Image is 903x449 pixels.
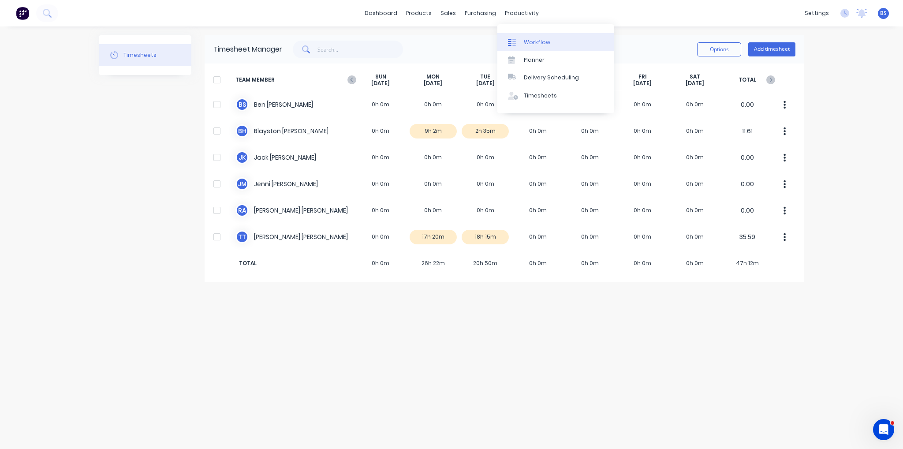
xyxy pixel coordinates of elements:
[686,80,704,87] span: [DATE]
[524,74,579,82] div: Delivery Scheduling
[697,42,741,56] button: Options
[633,80,652,87] span: [DATE]
[880,9,887,17] span: BS
[426,73,440,80] span: MON
[721,259,773,267] span: 47h 12m
[524,92,557,100] div: Timesheets
[524,38,550,46] div: Workflow
[497,33,614,51] a: Workflow
[354,259,407,267] span: 0h 0m
[424,80,442,87] span: [DATE]
[360,7,402,20] a: dashboard
[235,73,354,87] span: TEAM MEMBER
[213,44,282,55] div: Timesheet Manager
[497,51,614,69] a: Planner
[873,419,894,440] iframe: Intercom live chat
[480,73,490,80] span: TUE
[669,259,721,267] span: 0h 0m
[235,259,354,267] span: TOTAL
[748,42,795,56] button: Add timesheet
[99,44,191,66] button: Timesheets
[800,7,833,20] div: settings
[371,80,390,87] span: [DATE]
[123,51,157,59] div: Timesheets
[524,56,545,64] div: Planner
[476,80,495,87] span: [DATE]
[407,259,459,267] span: 26h 22m
[690,73,700,80] span: SAT
[638,73,647,80] span: FRI
[564,259,616,267] span: 0h 0m
[616,259,669,267] span: 0h 0m
[459,259,512,267] span: 20h 50m
[721,73,773,87] span: TOTAL
[460,7,500,20] div: purchasing
[500,7,543,20] div: productivity
[436,7,460,20] div: sales
[402,7,436,20] div: products
[497,87,614,105] a: Timesheets
[375,73,386,80] span: SUN
[497,69,614,86] a: Delivery Scheduling
[511,259,564,267] span: 0h 0m
[16,7,29,20] img: Factory
[317,41,403,58] input: Search...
